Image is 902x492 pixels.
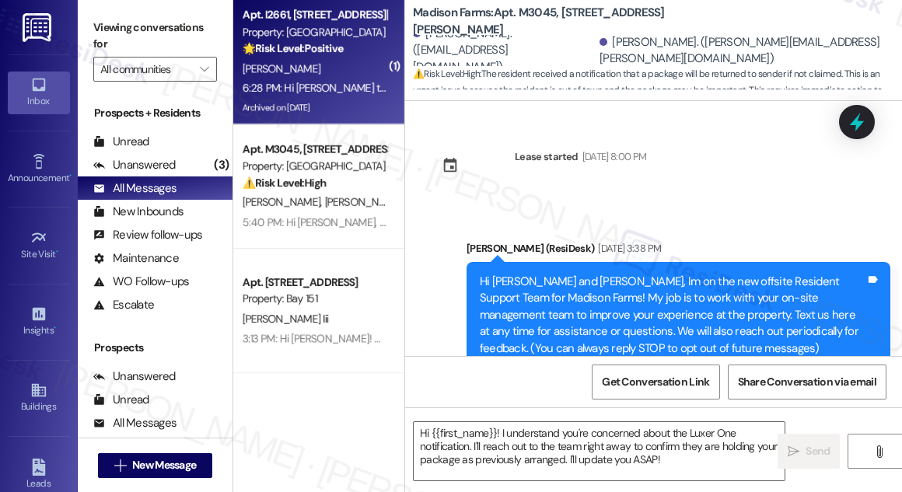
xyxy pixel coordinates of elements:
div: (3) [210,153,232,177]
div: Prospects + Residents [78,105,232,121]
div: [DATE] 8:00 PM [579,148,647,165]
strong: ⚠️ Risk Level: High [413,68,480,80]
div: All Messages [93,415,177,431]
div: [PERSON_NAME]. ([PERSON_NAME][EMAIL_ADDRESS][PERSON_NAME][DOMAIN_NAME]) [600,34,890,68]
div: Escalate [93,297,154,313]
div: Apt. I2661, [STREET_ADDRESS][PERSON_NAME] [243,7,386,23]
div: Property: [GEOGRAPHIC_DATA] [243,158,386,174]
input: All communities [100,57,192,82]
div: New Inbounds [93,204,184,220]
button: Get Conversation Link [592,365,719,400]
img: ResiDesk Logo [23,13,54,42]
div: [PERSON_NAME]. ([EMAIL_ADDRESS][DOMAIN_NAME]) [413,26,596,75]
span: • [54,323,56,333]
a: Insights • [8,301,70,343]
div: Unread [93,392,149,408]
span: [PERSON_NAME] [243,195,325,209]
button: Share Conversation via email [728,365,886,400]
span: [PERSON_NAME] Iii [243,312,328,326]
span: Send [806,443,830,459]
span: • [69,170,72,181]
i:  [200,63,208,75]
div: Unanswered [93,368,176,385]
div: Lease started [515,148,579,165]
strong: ⚠️ Risk Level: High [243,176,327,190]
strong: 🌟 Risk Level: Positive [243,41,343,55]
div: WO Follow-ups [93,274,189,290]
span: [PERSON_NAME] [325,195,403,209]
textarea: Hi {{first_name}}! I understand you're concerned about the Luxer One notification. I'll reach out... [414,422,785,480]
b: Madison Farms: Apt. M3045, [STREET_ADDRESS][PERSON_NAME] [413,5,724,38]
span: : The resident received a notification that a package will be returned to sender if not claimed. ... [413,66,902,116]
div: Unread [93,134,149,150]
span: Share Conversation via email [738,374,876,390]
div: Property: Bay 151 [243,291,386,307]
span: New Message [132,457,196,473]
span: Get Conversation Link [602,374,709,390]
label: Viewing conversations for [93,16,217,57]
i:  [114,459,126,472]
div: [DATE] 3:38 PM [594,240,661,256]
div: Apt. [STREET_ADDRESS] [243,274,386,291]
div: Prospects [78,340,232,356]
a: Inbox [8,72,70,113]
button: Send [778,434,840,469]
div: Archived on [DATE] [241,98,388,117]
div: Property: [GEOGRAPHIC_DATA] [243,24,386,40]
div: Maintenance [93,250,179,267]
div: Hi [PERSON_NAME] and [PERSON_NAME], Im on the new offsite Resident Support Team for Madison Farms... [480,274,865,357]
button: New Message [98,453,213,478]
div: All Messages [93,180,177,197]
a: Buildings [8,377,70,419]
div: Review follow-ups [93,227,202,243]
div: Unanswered [93,157,176,173]
span: [PERSON_NAME] [243,61,320,75]
span: • [56,246,58,257]
div: Apt. M3045, [STREET_ADDRESS][PERSON_NAME] [243,141,386,158]
div: 5:40 PM: Hi [PERSON_NAME], yes, our property manager confirmed [DATE] that they'll hold packages ... [243,215,733,229]
div: [PERSON_NAME] (ResiDesk) [467,240,890,262]
a: Site Visit • [8,225,70,267]
i:  [873,445,885,458]
i:  [788,445,799,458]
